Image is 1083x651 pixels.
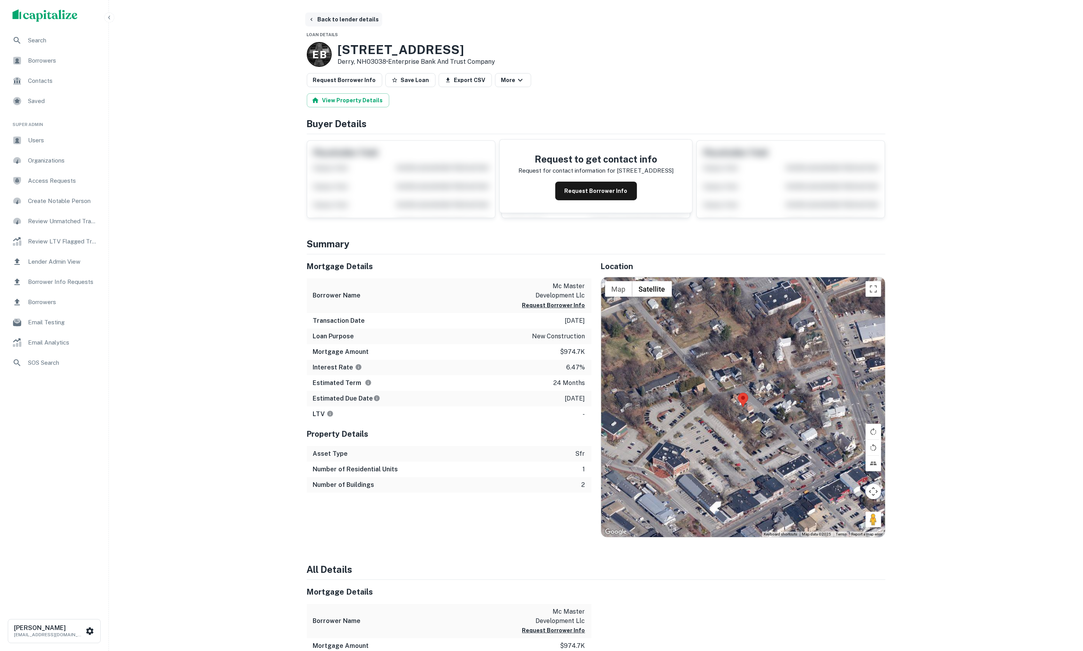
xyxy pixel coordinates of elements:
button: Export CSV [439,73,492,87]
p: new construction [532,332,585,341]
svg: Estimate is based on a standard schedule for this type of loan. [373,395,380,402]
a: Email Analytics [6,333,102,352]
a: E B [307,42,332,67]
button: View Property Details [307,93,389,107]
button: Rotate map clockwise [866,424,881,439]
span: Access Requests [28,176,98,185]
h6: Loan Purpose [313,332,354,341]
button: Keyboard shortcuts [764,532,798,537]
button: [PERSON_NAME][EMAIL_ADDRESS][DOMAIN_NAME] [8,619,101,643]
p: $974.7k [560,641,585,651]
h5: Mortgage Details [307,586,591,598]
svg: Term is based on a standard schedule for this type of loan. [365,379,372,386]
p: sfr [576,449,585,458]
li: Super Admin [6,112,102,131]
a: Organizations [6,151,102,170]
a: Lender Admin View [6,252,102,271]
div: Borrower Info Requests [6,273,102,291]
button: Request Borrower Info [307,73,382,87]
a: SOS Search [6,353,102,372]
svg: The interest rates displayed on the website are for informational purposes only and may be report... [355,364,362,371]
button: Request Borrower Info [522,301,585,310]
a: Report a map error [852,532,883,536]
h3: [STREET_ADDRESS] [338,42,495,57]
p: [DATE] [565,316,585,325]
button: Rotate map counterclockwise [866,440,881,455]
h6: Number of Buildings [313,480,374,490]
span: Contacts [28,76,98,86]
span: Map data ©2025 [802,532,831,536]
p: mc master development llc [515,282,585,300]
h6: Borrower Name [313,616,361,626]
a: Create Notable Person [6,192,102,210]
a: Review LTV Flagged Transactions [6,232,102,251]
h5: Mortgage Details [307,261,591,272]
span: Borrowers [28,56,98,65]
h5: Property Details [307,428,591,440]
h6: Estimated Due Date [313,394,380,403]
div: Chat Widget [1044,589,1083,626]
p: Derry, NH03038 • [338,57,495,66]
span: Organizations [28,156,98,165]
span: Loan Details [307,32,338,37]
a: Email Testing [6,313,102,332]
button: Map camera controls [866,484,881,499]
p: [STREET_ADDRESS] [617,166,674,175]
h6: Asset Type [313,449,348,458]
p: [DATE] [565,394,585,403]
p: E B [312,47,326,62]
a: Saved [6,92,102,110]
a: Search [6,31,102,50]
a: Users [6,131,102,150]
img: Google [603,527,629,537]
svg: LTVs displayed on the website are for informational purposes only and may be reported incorrectly... [327,410,334,417]
button: More [495,73,531,87]
h5: Location [601,261,885,272]
a: Access Requests [6,171,102,190]
a: Terms (opens in new tab) [836,532,847,536]
h6: Interest Rate [313,363,362,372]
span: Email Testing [28,318,98,327]
span: Lender Admin View [28,257,98,266]
h6: Number of Residential Units [313,465,398,474]
p: 24 months [554,378,585,388]
p: 2 [582,480,585,490]
span: Email Analytics [28,338,98,347]
span: Search [28,36,98,45]
p: $974.7k [560,347,585,357]
h6: Mortgage Amount [313,641,369,651]
span: Review Unmatched Transactions [28,217,98,226]
span: Review LTV Flagged Transactions [28,237,98,246]
a: Review Unmatched Transactions [6,212,102,231]
button: Show satellite imagery [632,281,672,297]
h6: [PERSON_NAME] [14,625,84,631]
span: SOS Search [28,358,98,367]
button: Drag Pegman onto the map to open Street View [866,512,881,527]
p: 1 [583,465,585,474]
p: [EMAIL_ADDRESS][DOMAIN_NAME] [14,631,84,638]
a: Borrowers [6,51,102,70]
a: Open this area in Google Maps (opens a new window) [603,527,629,537]
a: Contacts [6,72,102,90]
div: Borrowers [6,293,102,311]
h6: Borrower Name [313,291,361,300]
h6: LTV [313,409,334,419]
h6: Mortgage Amount [313,347,369,357]
img: capitalize-logo.png [12,9,78,22]
h4: Summary [307,237,885,251]
h6: Estimated Term [313,378,372,388]
button: Save Loan [385,73,436,87]
p: 6.47% [567,363,585,372]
